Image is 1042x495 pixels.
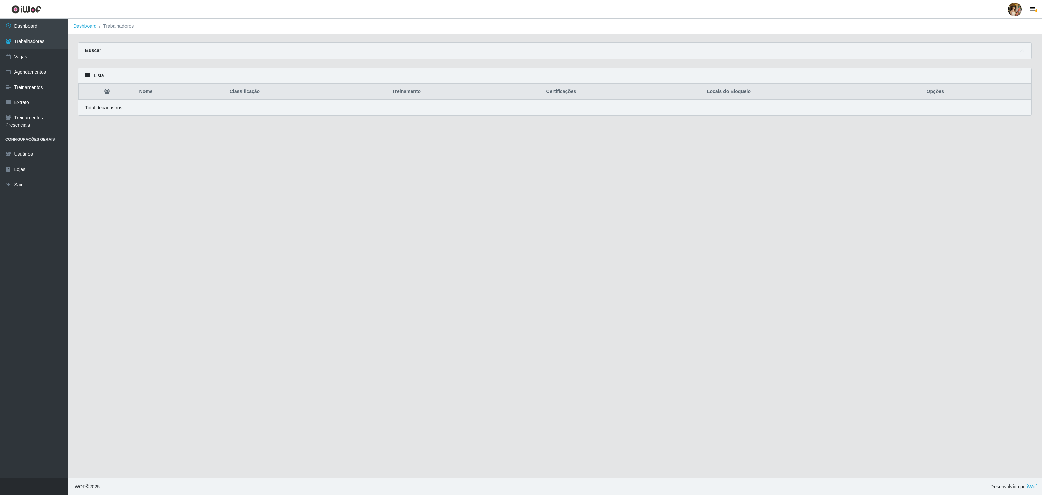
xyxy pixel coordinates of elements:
span: © 2025 . [73,483,101,490]
th: Nome [135,84,226,100]
span: Desenvolvido por [990,483,1037,490]
img: CoreUI Logo [11,5,41,14]
th: Classificação [226,84,388,100]
a: iWof [1027,484,1037,489]
li: Trabalhadores [97,23,134,30]
th: Locais do Bloqueio [703,84,923,100]
strong: Buscar [85,47,101,53]
span: IWOF [73,484,86,489]
th: Opções [923,84,1031,100]
nav: breadcrumb [68,19,1042,34]
p: Total de cadastros. [85,104,124,111]
th: Certificações [542,84,702,100]
th: Treinamento [388,84,542,100]
a: Dashboard [73,23,97,29]
div: Lista [78,68,1031,83]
